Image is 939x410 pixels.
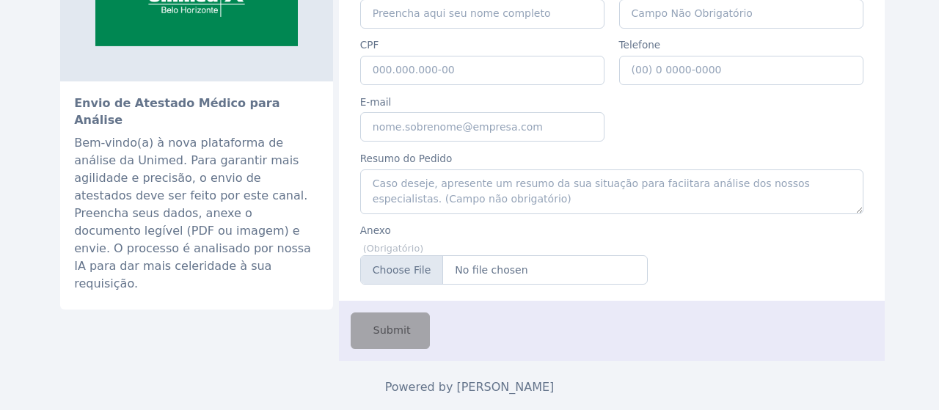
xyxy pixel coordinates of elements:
input: 000.000.000-00 [360,56,605,85]
h2: Envio de Atestado Médico para Análise [74,95,319,128]
small: (Obrigatório) [363,243,423,254]
input: Anexe-se aqui seu atestado (PDF ou Imagem) [360,255,648,285]
label: Anexo [360,223,648,238]
label: E-mail [360,95,605,109]
label: Resumo do Pedido [360,151,863,166]
div: Bem-vindo(a) à nova plataforma de análise da Unimed. Para garantir mais agilidade e precisão, o e... [74,134,319,293]
label: CPF [360,37,605,52]
span: Powered by [PERSON_NAME] [385,380,555,394]
label: Telefone [619,37,864,52]
input: nome.sobrenome@empresa.com [360,112,605,142]
input: (00) 0 0000-0000 [619,56,864,85]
